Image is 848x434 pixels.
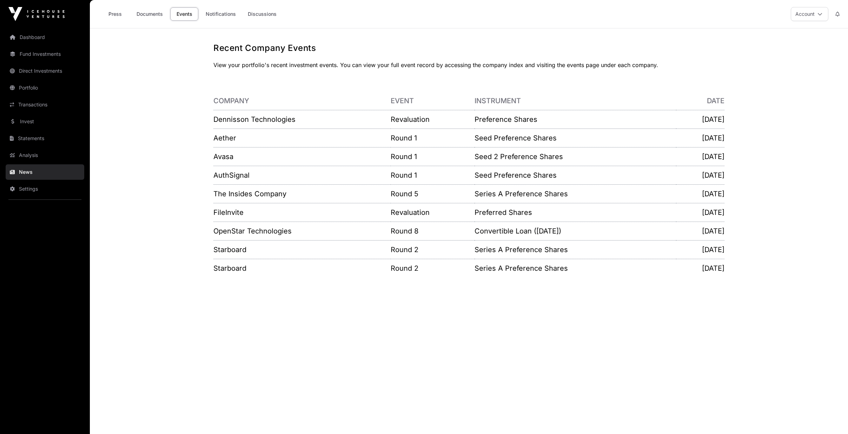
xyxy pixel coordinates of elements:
a: Events [170,7,198,21]
a: Direct Investments [6,63,84,79]
a: Dashboard [6,29,84,45]
p: View your portfolio's recent investment events. You can view your full event record by accessing ... [213,61,724,69]
a: Statements [6,131,84,146]
p: Series A Preference Shares [475,189,676,199]
iframe: Chat Widget [813,400,848,434]
a: OpenStar Technologies [213,227,292,235]
p: [DATE] [676,152,724,162]
p: [DATE] [676,114,724,124]
a: Discussions [243,7,281,21]
p: Seed Preference Shares [475,170,676,180]
th: Instrument [475,92,676,110]
a: The Insides Company [213,190,286,198]
a: Notifications [201,7,240,21]
p: Preferred Shares [475,208,676,217]
p: Round 2 [391,263,475,273]
a: Starboard [213,245,246,254]
p: Seed Preference Shares [475,133,676,143]
p: Round 1 [391,152,475,162]
p: Series A Preference Shares [475,263,676,273]
a: Press [101,7,129,21]
a: Starboard [213,264,246,272]
p: Round 2 [391,245,475,255]
a: Transactions [6,97,84,112]
a: AuthSignal [213,171,250,179]
a: Invest [6,114,84,129]
p: Revaluation [391,114,475,124]
h1: Recent Company Events [213,42,724,54]
a: Fund Investments [6,46,84,62]
a: News [6,164,84,180]
a: Analysis [6,147,84,163]
p: [DATE] [676,189,724,199]
th: Company [213,92,391,110]
p: Seed 2 Preference Shares [475,152,676,162]
p: [DATE] [676,263,724,273]
p: [DATE] [676,226,724,236]
p: [DATE] [676,245,724,255]
a: Aether [213,134,236,142]
a: Settings [6,181,84,197]
a: FileInvite [213,208,244,217]
p: Round 1 [391,133,475,143]
th: Event [391,92,475,110]
img: Icehouse Ventures Logo [8,7,65,21]
p: Preference Shares [475,114,676,124]
a: Portfolio [6,80,84,96]
th: Date [676,92,724,110]
p: Round 8 [391,226,475,236]
a: Dennisson Technologies [213,115,296,124]
p: [DATE] [676,133,724,143]
p: Series A Preference Shares [475,245,676,255]
p: Round 5 [391,189,475,199]
p: Convertible Loan ([DATE]) [475,226,676,236]
a: Documents [132,7,167,21]
p: [DATE] [676,170,724,180]
button: Account [791,7,828,21]
p: Round 1 [391,170,475,180]
a: Avasa [213,152,233,161]
p: [DATE] [676,208,724,217]
p: Revaluation [391,208,475,217]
